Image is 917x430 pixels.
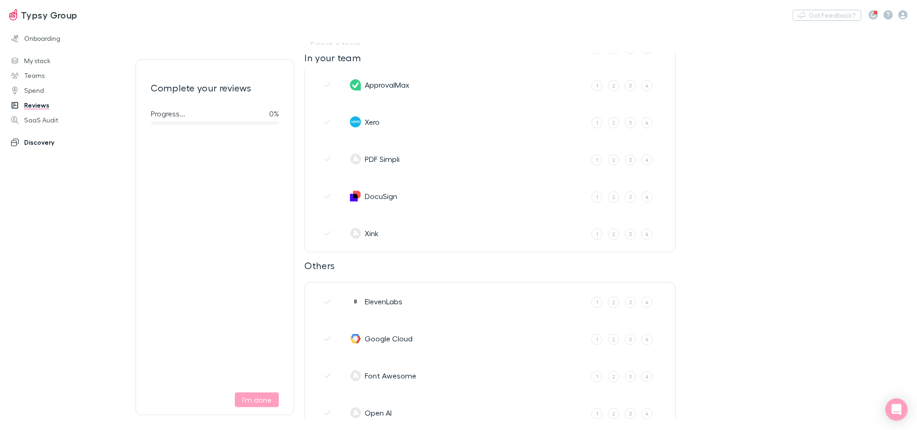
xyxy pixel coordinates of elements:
img: ElevenLabs's Logo [350,296,361,307]
div: 4 [645,230,649,238]
div: Open Intercom Messenger [885,398,908,421]
span: Font Awesome [365,370,416,381]
span: Google Cloud [365,333,413,344]
div: 3 [629,82,632,90]
div: Progress... [151,108,185,119]
div: 1 [596,410,598,417]
div: 0 % [269,108,279,119]
div: 3 [629,156,632,164]
div: 1 [596,372,598,380]
h3: Typsy Group [21,9,77,20]
img: ApprovalMax's Logo [350,79,361,90]
span: PDF Simpli [365,154,400,165]
a: Onboarding [2,31,126,46]
div: 4 [645,372,649,380]
div: 2 [612,193,615,201]
div: 4 [645,298,649,306]
div: 4 [645,410,649,417]
span: Xero [365,116,380,128]
h3: Complete your reviews [151,82,279,93]
a: Teams [2,68,126,83]
div: 4 [645,335,649,343]
img: Google Cloud's Logo [350,333,361,344]
a: Typsy Group [4,4,83,26]
div: 3 [629,372,632,380]
button: I'm done [235,392,279,407]
div: 3 [629,119,632,127]
div: 4 [645,156,649,164]
img: PDF Simpli's Logo [350,154,361,165]
div: 1 [596,335,598,343]
div: 2 [612,335,615,343]
button: Select a team [304,37,676,52]
a: SaaS Audit [2,113,126,128]
div: 2 [612,230,615,238]
div: 2 [612,119,615,127]
a: Discovery [2,135,126,150]
span: Open AI [365,407,392,418]
a: Spend [2,83,126,98]
div: 2 [612,156,615,164]
span: ApprovalMax [365,79,409,90]
a: Reviews [2,98,126,113]
span: Xink [365,228,379,239]
div: 1 [596,193,598,201]
img: Xero's Logo [350,116,361,128]
div: Select a team [310,39,670,50]
div: 3 [629,193,632,201]
button: Got Feedback? [793,10,861,21]
div: 2 [612,82,615,90]
div: 3 [629,298,632,306]
div: 2 [612,410,615,417]
div: 4 [645,193,649,201]
div: 1 [596,82,598,90]
div: 1 [596,298,598,306]
img: Typsy Group's Logo [9,9,17,20]
span: DocuSign [365,191,397,202]
div: 4 [645,119,649,127]
div: 2 [612,298,615,306]
div: 2 [612,372,615,380]
img: Open AI's Logo [350,407,361,418]
div: 3 [629,230,632,238]
span: ElevenLabs [365,296,402,307]
div: 3 [629,335,632,343]
div: 1 [596,119,598,127]
img: Font Awesome's Logo [350,370,361,381]
h2: Others [304,260,490,271]
div: 1 [596,230,598,238]
a: My stack [2,53,126,68]
img: Xink's Logo [350,228,361,239]
h2: In your team [304,52,490,63]
div: 4 [645,82,649,90]
img: DocuSign's Logo [350,191,361,202]
div: 1 [596,156,598,164]
div: 3 [629,410,632,417]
